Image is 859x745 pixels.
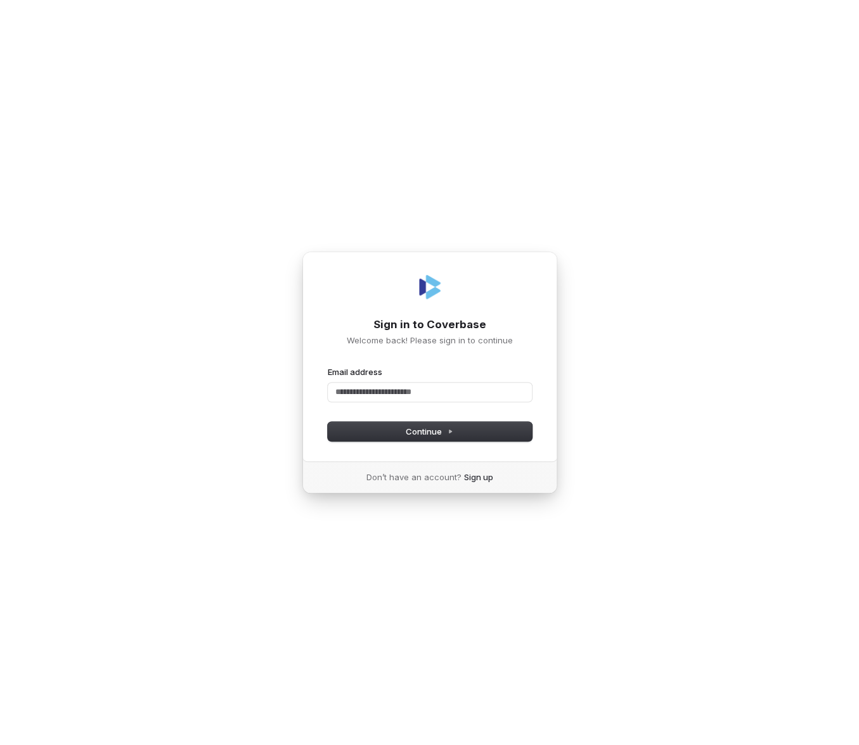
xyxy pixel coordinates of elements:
[366,471,462,483] span: Don’t have an account?
[328,422,532,441] button: Continue
[328,366,382,378] label: Email address
[406,426,453,437] span: Continue
[415,272,445,302] img: Coverbase
[464,471,493,483] a: Sign up
[328,317,532,333] h1: Sign in to Coverbase
[328,334,532,346] p: Welcome back! Please sign in to continue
